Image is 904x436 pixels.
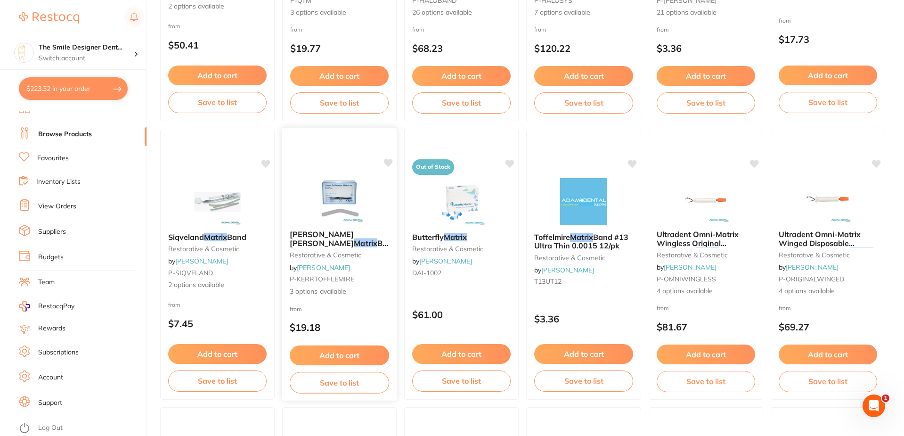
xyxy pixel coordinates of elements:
b: Toffelmire Matrix Band #13 Ultra Thin 0.0015 12/pk [534,233,633,250]
button: Add to cart [779,345,877,364]
a: Browse Products [38,130,92,139]
button: Save to list [168,370,267,391]
a: [PERSON_NAME] [664,263,717,271]
a: [PERSON_NAME] [175,257,228,265]
span: from [779,17,791,24]
small: restorative & cosmetic [168,245,267,253]
span: from [412,26,424,33]
p: $120.22 [534,43,633,54]
span: 21 options available [657,8,755,17]
b: Ultradent Omni-Matrix Wingless Original Disposable Matrix & [657,230,755,247]
button: Save to list [657,371,755,392]
p: $3.36 [657,43,755,54]
img: Kerr Hawe Tofflemire Matrix Bands 30/pk [309,175,370,222]
span: by [657,263,717,271]
em: Matrix [850,247,873,256]
p: $7.45 [168,318,267,329]
span: from [534,26,546,33]
p: $19.77 [290,43,389,54]
p: $3.36 [534,313,633,324]
span: from [290,26,302,33]
button: Save to list [412,370,511,391]
a: Rewards [38,324,65,333]
button: Add to cart [412,66,511,86]
span: P-ORIGINALWINGED [779,275,844,283]
span: Band #13 Ultra Thin 0.0015 12/pk [534,232,628,250]
button: Add to cart [290,66,389,86]
button: Save to list [168,92,267,113]
em: Matrix [570,232,593,242]
button: Add to cart [290,346,389,366]
span: P-OMNIWINGLESS [657,275,716,283]
a: [PERSON_NAME] [419,257,472,265]
a: [PERSON_NAME] [786,263,839,271]
button: Save to list [657,92,755,113]
p: Switch account [39,54,134,63]
span: 26 options available [412,8,511,17]
button: Add to cart [412,344,511,364]
img: Ultradent Omni-Matrix Wingless Original Disposable Matrix & [675,175,736,222]
span: [PERSON_NAME] [PERSON_NAME] [290,230,354,248]
a: Budgets [38,253,64,262]
button: Save to list [534,370,633,391]
b: Ultradent Omni-Matrix Winged Disposable Retainer & Matrix [779,230,877,247]
button: Save to list [779,371,877,392]
button: Add to cart [168,66,267,85]
a: Account [38,373,63,382]
span: 4 options available [657,287,755,296]
img: Siqveland Matrix Band [187,178,248,225]
p: $61.00 [412,309,511,320]
a: Team [38,278,55,287]
small: restorative & cosmetic [412,245,511,253]
span: Ultradent Omni-Matrix Wingless Original Disposable [657,230,739,256]
b: Butterfly Matrix [412,233,511,241]
img: The Smile Designer Dental Studio [15,43,33,62]
img: Ultradent Omni-Matrix Winged Disposable Retainer & Matrix [797,175,858,222]
span: Bands 30/pk [290,238,400,256]
p: $50.41 [168,40,267,50]
button: Save to list [290,372,389,393]
a: Subscriptions [38,348,79,357]
span: 7 options available [534,8,633,17]
b: Kerr Hawe Tofflemire Matrix Bands 30/pk [290,230,389,247]
b: Siqveland Matrix Band [168,233,267,241]
button: Save to list [779,92,877,113]
span: by [779,263,839,271]
p: $81.67 [657,321,755,332]
span: from [657,26,669,33]
p: $68.23 [412,43,511,54]
em: Matrix [354,238,377,247]
span: 3 options available [290,287,389,296]
button: Add to cart [657,66,755,86]
a: Suppliers [38,227,66,237]
span: by [534,266,594,274]
p: $19.18 [290,322,389,333]
span: Out of Stock [412,159,454,175]
a: RestocqPay [19,301,74,312]
button: Add to cart [779,66,877,85]
span: from [657,304,669,312]
span: by [412,257,472,265]
span: RestocqPay [38,302,74,311]
img: Restocq Logo [19,12,79,24]
small: restorative & cosmetic [534,254,633,262]
span: by [168,257,228,265]
span: 2 options available [168,2,267,11]
span: by [290,263,350,271]
button: Add to cart [657,345,755,364]
span: & [719,247,725,256]
button: Log Out [19,421,144,436]
span: Band [227,232,246,242]
a: Inventory Lists [36,177,81,187]
a: View Orders [38,202,76,211]
iframe: Intercom live chat [863,395,885,417]
span: T13UT12 [534,277,562,286]
img: RestocqPay [19,301,30,312]
span: from [779,304,791,312]
span: Siqveland [168,232,204,242]
button: Add to cart [534,344,633,364]
em: Matrix [696,247,719,256]
button: Save to list [412,92,511,113]
span: Ultradent Omni-Matrix Winged Disposable [MEDICAL_DATA] & [779,230,861,256]
a: Restocq Logo [19,7,79,29]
